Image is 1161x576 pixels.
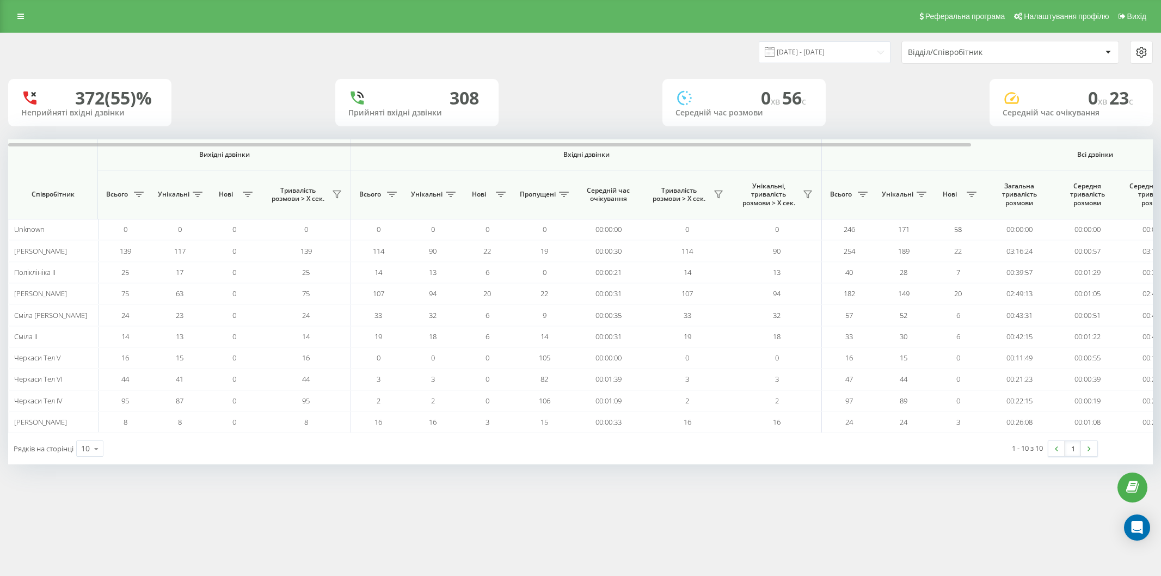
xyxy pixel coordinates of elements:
[429,310,437,320] span: 32
[845,332,853,341] span: 33
[773,310,781,320] span: 32
[956,374,960,384] span: 0
[684,267,691,277] span: 14
[956,267,960,277] span: 7
[377,374,380,384] span: 3
[486,417,489,427] span: 3
[908,48,1038,57] div: Відділ/Співробітник
[232,396,236,406] span: 0
[985,283,1053,304] td: 02:49:13
[802,95,806,107] span: c
[985,347,1053,369] td: 00:11:49
[574,369,642,390] td: 00:01:39
[411,190,443,199] span: Унікальні
[120,246,131,256] span: 139
[431,224,435,234] span: 0
[993,182,1045,207] span: Загальна тривалість розмови
[898,289,910,298] span: 149
[176,396,183,406] span: 87
[429,246,437,256] span: 90
[1088,86,1109,109] span: 0
[985,219,1053,240] td: 00:00:00
[773,246,781,256] span: 90
[14,332,38,341] span: Сміла ІІ
[302,310,310,320] span: 24
[827,190,855,199] span: Всього
[685,396,689,406] span: 2
[773,289,781,298] span: 94
[178,417,182,427] span: 8
[232,310,236,320] span: 0
[14,267,56,277] span: Поліклініка ІІ
[771,95,782,107] span: хв
[900,332,907,341] span: 30
[486,332,489,341] span: 6
[1024,12,1109,21] span: Налаштування профілю
[465,190,493,199] span: Нові
[232,246,236,256] span: 0
[574,283,642,304] td: 00:00:31
[14,289,67,298] span: [PERSON_NAME]
[232,417,236,427] span: 0
[1053,369,1121,390] td: 00:00:39
[782,86,806,109] span: 56
[431,396,435,406] span: 2
[483,246,491,256] span: 22
[17,190,88,199] span: Співробітник
[900,396,907,406] span: 89
[348,108,486,118] div: Прийняті вхідні дзвінки
[176,374,183,384] span: 41
[684,310,691,320] span: 33
[898,246,910,256] span: 189
[775,374,779,384] span: 3
[773,332,781,341] span: 18
[302,353,310,363] span: 16
[486,374,489,384] span: 0
[761,86,782,109] span: 0
[14,417,67,427] span: [PERSON_NAME]
[684,417,691,427] span: 16
[1053,390,1121,412] td: 00:00:19
[574,326,642,347] td: 00:00:31
[539,396,550,406] span: 106
[845,396,853,406] span: 97
[985,390,1053,412] td: 00:22:15
[232,374,236,384] span: 0
[121,332,129,341] span: 14
[486,396,489,406] span: 0
[357,190,384,199] span: Всього
[374,310,382,320] span: 33
[954,246,962,256] span: 22
[232,353,236,363] span: 0
[124,417,127,427] span: 8
[429,289,437,298] span: 94
[81,443,90,454] div: 10
[1061,182,1113,207] span: Середня тривалість розмови
[574,304,642,326] td: 00:00:35
[540,289,548,298] span: 22
[302,396,310,406] span: 95
[685,353,689,363] span: 0
[121,396,129,406] span: 95
[882,190,913,199] span: Унікальні
[176,289,183,298] span: 63
[483,289,491,298] span: 20
[1053,412,1121,433] td: 00:01:08
[212,190,239,199] span: Нові
[574,412,642,433] td: 00:00:33
[681,246,693,256] span: 114
[844,224,855,234] span: 246
[775,396,779,406] span: 2
[773,267,781,277] span: 13
[176,267,183,277] span: 17
[985,326,1053,347] td: 00:42:15
[540,332,548,341] span: 14
[124,224,127,234] span: 0
[1053,347,1121,369] td: 00:00:55
[925,12,1005,21] span: Реферальна програма
[1053,240,1121,261] td: 00:00:57
[1053,262,1121,283] td: 00:01:29
[267,186,329,203] span: Тривалість розмови > Х сек.
[685,224,689,234] span: 0
[738,182,800,207] span: Унікальні, тривалість розмови > Х сек.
